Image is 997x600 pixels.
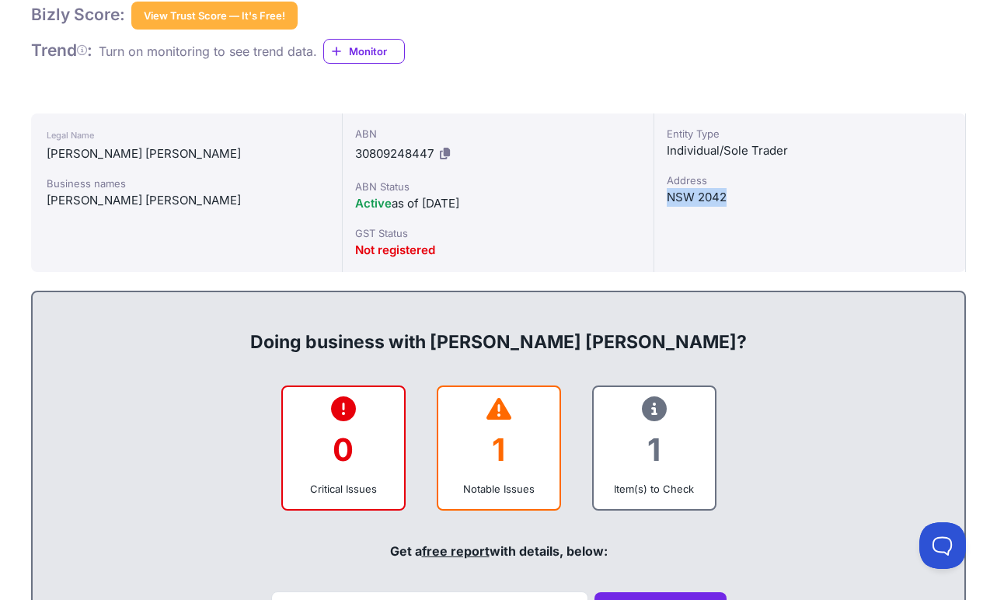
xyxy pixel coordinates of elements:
[667,188,953,207] div: NSW 2042
[295,481,392,497] div: Critical Issues
[31,5,125,25] h1: Bizly Score:
[295,418,392,481] div: 0
[323,39,405,64] a: Monitor
[355,225,641,241] div: GST Status
[667,173,953,188] div: Address
[422,543,490,559] a: free report
[47,145,326,163] div: [PERSON_NAME] [PERSON_NAME]
[99,42,317,61] div: Turn on monitoring to see trend data.
[451,418,547,481] div: 1
[355,146,434,161] span: 30809248447
[667,141,953,160] div: Individual/Sole Trader
[451,481,547,497] div: Notable Issues
[355,194,641,213] div: as of [DATE]
[355,126,641,141] div: ABN
[606,481,702,497] div: Item(s) to Check
[349,44,404,59] span: Monitor
[355,196,392,211] span: Active
[919,522,966,569] iframe: Toggle Customer Support
[47,126,326,145] div: Legal Name
[390,543,608,559] span: Get a with details, below:
[606,418,702,481] div: 1
[31,40,92,61] h1: Trend :
[667,126,953,141] div: Entity Type
[131,2,298,30] button: View Trust Score — It's Free!
[47,176,326,191] div: Business names
[47,191,326,210] div: [PERSON_NAME] [PERSON_NAME]
[355,242,435,257] span: Not registered
[355,179,641,194] div: ABN Status
[48,305,949,354] div: Doing business with [PERSON_NAME] [PERSON_NAME]?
